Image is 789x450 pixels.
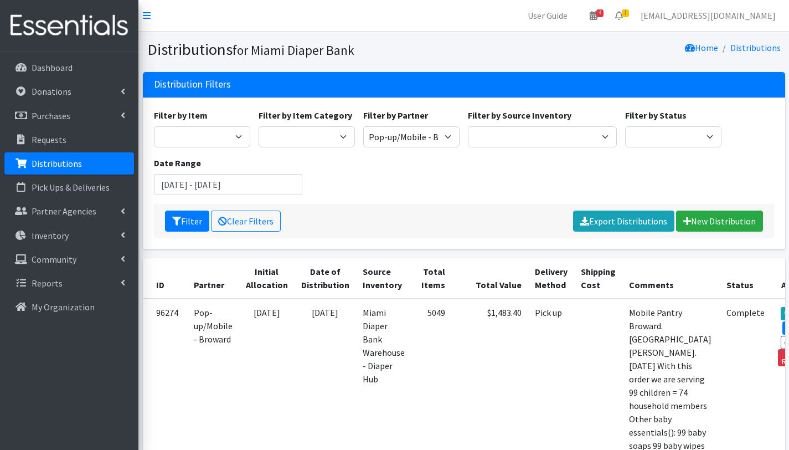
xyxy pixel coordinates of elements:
[32,230,69,241] p: Inventory
[4,176,134,198] a: Pick Ups & Deliveries
[32,134,66,145] p: Requests
[32,206,96,217] p: Partner Agencies
[4,200,134,222] a: Partner Agencies
[4,224,134,247] a: Inventory
[4,57,134,79] a: Dashboard
[4,7,134,44] img: HumanEssentials
[4,129,134,151] a: Requests
[211,211,281,232] a: Clear Filters
[154,156,201,170] label: Date Range
[574,258,622,299] th: Shipping Cost
[143,258,187,299] th: ID
[468,109,571,122] label: Filter by Source Inventory
[596,9,604,17] span: 4
[32,182,110,193] p: Pick Ups & Deliveries
[32,301,95,313] p: My Organization
[32,62,73,73] p: Dashboard
[4,80,134,103] a: Donations
[720,258,771,299] th: Status
[32,158,82,169] p: Distributions
[528,258,574,299] th: Delivery Method
[632,4,785,27] a: [EMAIL_ADDRESS][DOMAIN_NAME]
[730,42,781,53] a: Distributions
[4,152,134,175] a: Distributions
[165,211,209,232] button: Filter
[573,211,674,232] a: Export Distributions
[622,9,629,17] span: 1
[519,4,576,27] a: User Guide
[4,248,134,270] a: Community
[676,211,763,232] a: New Distribution
[4,296,134,318] a: My Organization
[154,79,231,90] h3: Distribution Filters
[411,258,452,299] th: Total Items
[239,258,295,299] th: Initial Allocation
[685,42,718,53] a: Home
[32,86,71,97] p: Donations
[32,110,70,121] p: Purchases
[259,109,352,122] label: Filter by Item Category
[4,272,134,294] a: Reports
[32,254,76,265] p: Community
[363,109,428,122] label: Filter by Partner
[147,40,460,59] h1: Distributions
[154,109,208,122] label: Filter by Item
[625,109,687,122] label: Filter by Status
[233,42,354,58] small: for Miami Diaper Bank
[154,174,303,195] input: January 1, 2011 - December 31, 2011
[295,258,356,299] th: Date of Distribution
[622,258,720,299] th: Comments
[356,258,411,299] th: Source Inventory
[187,258,239,299] th: Partner
[606,4,632,27] a: 1
[32,278,63,289] p: Reports
[452,258,528,299] th: Total Value
[4,105,134,127] a: Purchases
[581,4,606,27] a: 4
